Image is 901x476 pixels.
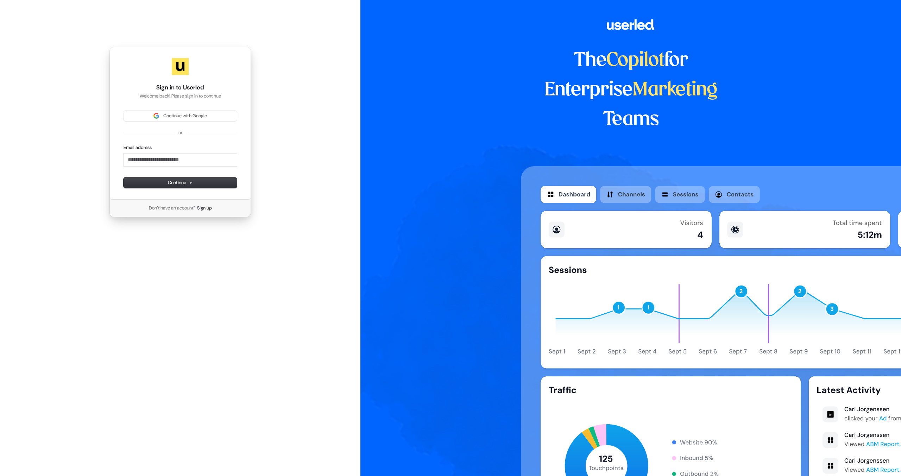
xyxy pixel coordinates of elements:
p: Welcome back! Please sign in to continue [124,93,237,99]
span: Continue [168,180,193,186]
span: Marketing [632,81,718,99]
button: Sign in with GoogleContinue with Google [124,111,237,121]
label: Email address [124,144,152,151]
span: Copilot [606,51,664,70]
h1: Sign in to Userled [124,83,237,92]
span: Don’t have an account? [149,205,196,211]
h1: The for Enterprise Teams [521,46,741,134]
img: Sign in with Google [153,113,159,119]
a: Sign up [197,205,212,211]
img: Userled [172,58,189,75]
button: Continue [124,177,237,188]
span: Continue with Google [163,113,207,119]
p: or [178,130,182,136]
